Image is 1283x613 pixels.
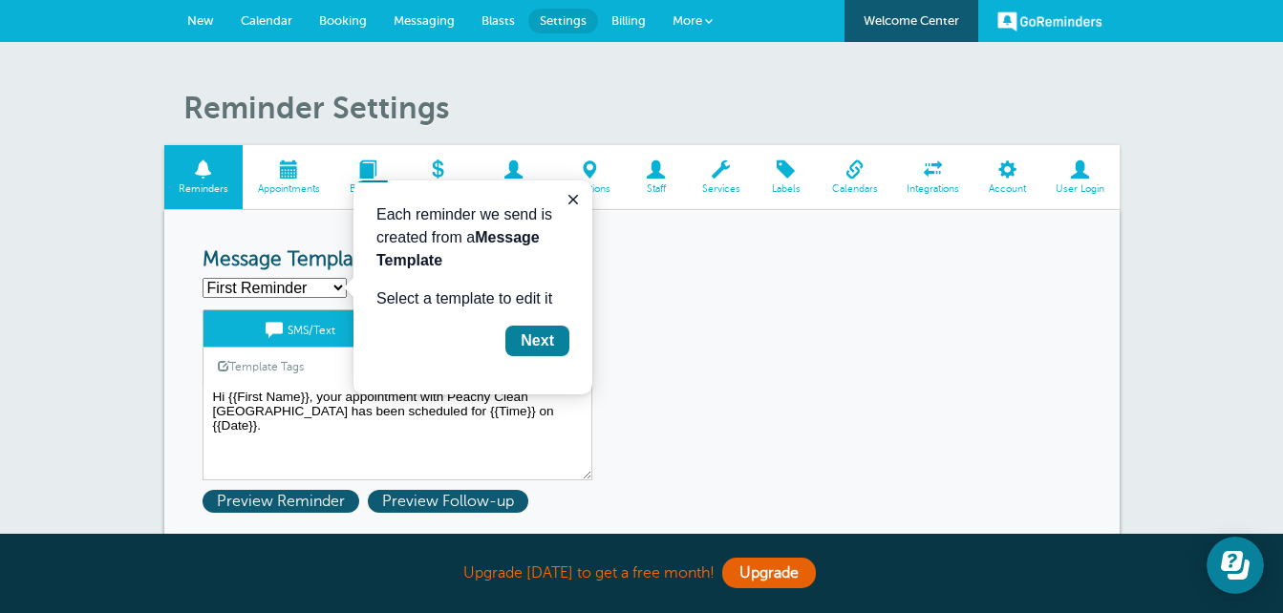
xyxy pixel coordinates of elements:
a: Account [974,145,1041,209]
iframe: Resource center [1207,537,1264,594]
div: Upgrade [DATE] to get a free month! [164,553,1120,594]
span: Booking [344,183,391,195]
span: Settings [540,13,587,28]
span: Staff [634,183,677,195]
a: Create New [351,280,471,297]
span: Account [984,183,1032,195]
iframe: tooltip [353,180,592,394]
a: Labels [755,145,817,209]
span: Create New [351,277,462,300]
a: User Login [1041,145,1120,209]
span: Booking [319,13,367,28]
span: More [673,13,702,28]
h3: Message Templates [203,248,1081,272]
span: Labels [764,183,807,195]
span: User Login [1051,183,1110,195]
a: Preview Reminder [203,493,368,510]
span: Services [696,183,745,195]
span: Integrations [902,183,965,195]
span: Preview Reminder [203,490,359,513]
a: Staff [625,145,687,209]
span: Billing [611,13,646,28]
a: Customers [474,145,554,209]
a: SMS/Text [203,310,397,347]
span: New [187,13,214,28]
a: Template Tags [203,348,318,385]
span: Calendar [241,13,292,28]
span: Reminders [174,183,234,195]
a: Settings [528,9,598,33]
span: Messaging [394,13,455,28]
a: Preview Follow-up [368,493,533,510]
a: Calendars [817,145,892,209]
a: Locations [554,145,626,209]
a: Integrations [892,145,974,209]
a: Upgrade [722,558,816,588]
a: Booking [334,145,400,209]
a: Services [687,145,755,209]
span: Calendars [826,183,883,195]
a: Payments [400,145,474,209]
textarea: Hi {{First Name}}, your appointment with Peachy Clean [GEOGRAPHIC_DATA] has been scheduled for {{... [203,385,592,480]
span: Preview Follow-up [368,490,528,513]
h1: Reminder Settings [183,90,1120,126]
span: Appointments [252,183,325,195]
a: Appointments [243,145,334,209]
span: Blasts [481,13,515,28]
